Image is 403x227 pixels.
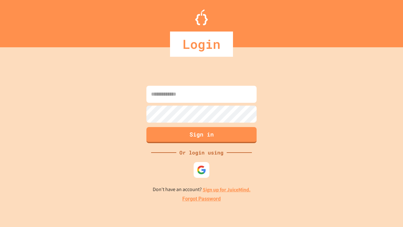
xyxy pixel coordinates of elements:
[182,195,221,203] a: Forgot Password
[203,186,251,193] a: Sign up for JuiceMind.
[146,127,257,143] button: Sign in
[195,9,208,25] img: Logo.svg
[176,149,227,156] div: Or login using
[153,186,251,194] p: Don't have an account?
[197,165,206,175] img: google-icon.svg
[170,32,233,57] div: Login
